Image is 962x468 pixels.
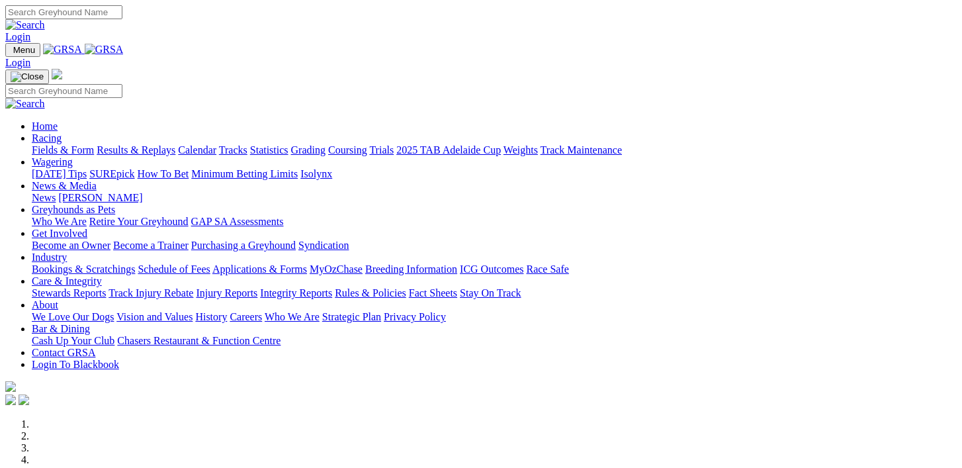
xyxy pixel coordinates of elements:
[335,287,406,299] a: Rules & Policies
[365,263,457,275] a: Breeding Information
[5,57,30,68] a: Login
[195,311,227,322] a: History
[196,287,257,299] a: Injury Reports
[230,311,262,322] a: Careers
[116,311,193,322] a: Vision and Values
[503,144,538,156] a: Weights
[191,240,296,251] a: Purchasing a Greyhound
[89,168,134,179] a: SUREpick
[219,144,247,156] a: Tracks
[5,395,16,405] img: facebook.svg
[32,228,87,239] a: Get Involved
[109,287,193,299] a: Track Injury Rebate
[89,216,189,227] a: Retire Your Greyhound
[32,216,957,228] div: Greyhounds as Pets
[191,168,298,179] a: Minimum Betting Limits
[32,263,135,275] a: Bookings & Scratchings
[11,71,44,82] img: Close
[310,263,363,275] a: MyOzChase
[328,144,367,156] a: Coursing
[32,323,90,334] a: Bar & Dining
[250,144,288,156] a: Statistics
[113,240,189,251] a: Become a Trainer
[541,144,622,156] a: Track Maintenance
[298,240,349,251] a: Syndication
[32,204,115,215] a: Greyhounds as Pets
[32,240,110,251] a: Become an Owner
[322,311,381,322] a: Strategic Plan
[32,144,94,156] a: Fields & Form
[32,144,957,156] div: Racing
[5,43,40,57] button: Toggle navigation
[291,144,326,156] a: Grading
[32,132,62,144] a: Racing
[32,156,73,167] a: Wagering
[5,5,122,19] input: Search
[384,311,446,322] a: Privacy Policy
[32,287,957,299] div: Care & Integrity
[32,335,114,346] a: Cash Up Your Club
[526,263,568,275] a: Race Safe
[460,287,521,299] a: Stay On Track
[5,19,45,31] img: Search
[32,263,957,275] div: Industry
[43,44,82,56] img: GRSA
[32,335,957,347] div: Bar & Dining
[265,311,320,322] a: Who We Are
[138,263,210,275] a: Schedule of Fees
[32,120,58,132] a: Home
[32,192,56,203] a: News
[32,168,957,180] div: Wagering
[13,45,35,55] span: Menu
[5,31,30,42] a: Login
[460,263,523,275] a: ICG Outcomes
[300,168,332,179] a: Isolynx
[138,168,189,179] a: How To Bet
[369,144,394,156] a: Trials
[32,359,119,370] a: Login To Blackbook
[32,311,957,323] div: About
[32,192,957,204] div: News & Media
[212,263,307,275] a: Applications & Forms
[32,180,97,191] a: News & Media
[191,216,284,227] a: GAP SA Assessments
[85,44,124,56] img: GRSA
[5,70,49,84] button: Toggle navigation
[260,287,332,299] a: Integrity Reports
[32,287,106,299] a: Stewards Reports
[32,299,58,310] a: About
[32,240,957,252] div: Get Involved
[5,381,16,392] img: logo-grsa-white.png
[32,275,102,287] a: Care & Integrity
[32,168,87,179] a: [DATE] Tips
[117,335,281,346] a: Chasers Restaurant & Function Centre
[5,84,122,98] input: Search
[178,144,216,156] a: Calendar
[5,98,45,110] img: Search
[32,347,95,358] a: Contact GRSA
[19,395,29,405] img: twitter.svg
[396,144,501,156] a: 2025 TAB Adelaide Cup
[32,252,67,263] a: Industry
[409,287,457,299] a: Fact Sheets
[32,311,114,322] a: We Love Our Dogs
[52,69,62,79] img: logo-grsa-white.png
[32,216,87,227] a: Who We Are
[97,144,175,156] a: Results & Replays
[58,192,142,203] a: [PERSON_NAME]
